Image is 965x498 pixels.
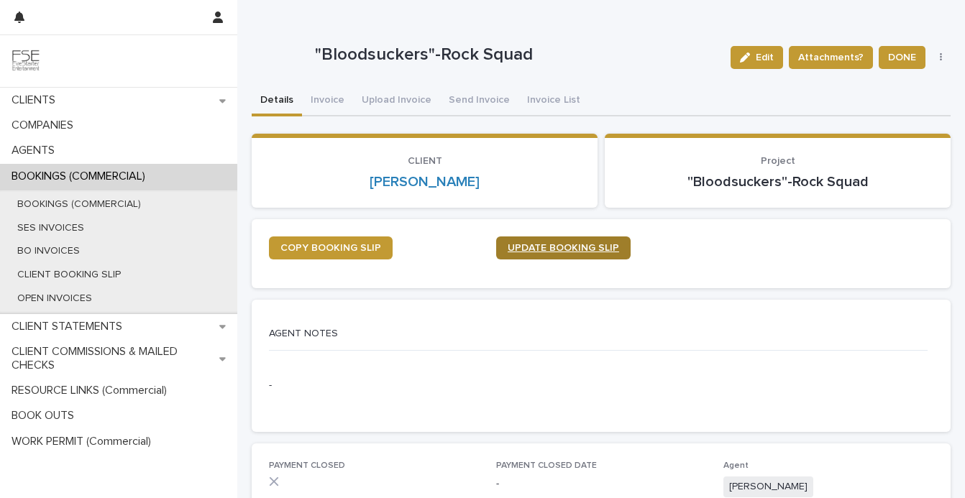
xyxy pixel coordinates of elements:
[789,46,873,69] button: Attachments?
[302,86,353,116] button: Invoice
[12,47,40,75] img: 9JgRvJ3ETPGCJDhvPVA5
[6,144,66,157] p: AGENTS
[731,46,783,69] button: Edit
[622,173,933,190] p: "Bloodsuckers"-Rock Squad
[496,461,597,470] span: PAYMENT CLOSED DATE
[6,245,91,257] p: BO INVOICES
[6,198,152,211] p: BOOKINGS (COMMERCIAL)
[440,86,518,116] button: Send Invoice
[269,378,479,393] p: -
[879,46,925,69] button: DONE
[723,461,749,470] span: Agent
[496,236,631,259] a: UPDATE BOOKING SLIP
[252,86,302,116] button: Details
[408,156,442,166] span: CLIENT
[269,327,928,340] p: AGENT NOTES
[6,93,67,107] p: CLIENTS
[6,384,178,397] p: RESOURCE LINKS (Commercial)
[315,45,719,65] p: "Bloodsuckers"-Rock Squad
[6,292,104,305] p: OPEN INVOICES
[6,269,132,281] p: CLIENT BOOKING SLIP
[761,156,795,166] span: Project
[6,119,85,132] p: COMPANIES
[370,173,480,190] a: [PERSON_NAME]
[6,170,157,183] p: BOOKINGS (COMMERCIAL)
[280,243,381,253] span: COPY BOOKING SLIP
[6,320,134,333] p: CLIENT STATEMENTS
[508,243,619,253] span: UPDATE BOOKING SLIP
[723,476,813,497] span: [PERSON_NAME]
[353,86,440,116] button: Upload Invoice
[798,50,864,65] span: Attachments?
[888,50,916,65] span: DONE
[6,222,96,234] p: SES INVOICES
[496,476,706,492] p: -
[6,409,86,423] p: BOOK OUTS
[269,461,345,470] span: PAYMENT CLOSED
[6,345,219,372] p: CLIENT COMMISSIONS & MAILED CHECKS
[6,435,163,448] p: WORK PERMIT (Commercial)
[756,52,774,63] span: Edit
[269,236,393,259] a: COPY BOOKING SLIP
[518,86,589,116] button: Invoice List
